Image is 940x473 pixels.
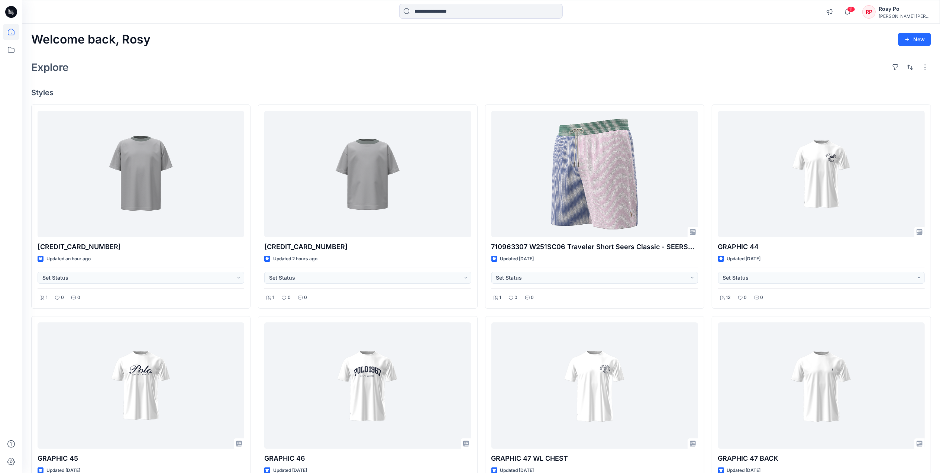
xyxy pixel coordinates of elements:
[272,294,274,302] p: 1
[273,255,317,263] p: Updated 2 hours ago
[38,242,244,252] p: [CREDIT_CARD_NUMBER]
[264,453,471,464] p: GRAPHIC 46
[38,453,244,464] p: GRAPHIC 45
[760,294,763,302] p: 0
[491,242,698,252] p: 710963307 W251SC06 Traveler Short Seers Classic - SEERSUCKER TRAVELER
[898,33,931,46] button: New
[879,13,931,19] div: [PERSON_NAME] [PERSON_NAME]
[500,255,534,263] p: Updated [DATE]
[77,294,80,302] p: 0
[744,294,747,302] p: 0
[38,322,244,449] a: GRAPHIC 45
[515,294,518,302] p: 0
[718,322,925,449] a: GRAPHIC 47 BACK
[46,255,91,263] p: Updated an hour ago
[46,294,48,302] p: 1
[264,111,471,237] a: 641836 001 322
[726,294,731,302] p: 12
[264,322,471,449] a: GRAPHIC 46
[727,255,761,263] p: Updated [DATE]
[500,294,501,302] p: 1
[288,294,291,302] p: 0
[31,88,931,97] h4: Styles
[491,453,698,464] p: GRAPHIC 47 WL CHEST
[491,322,698,449] a: GRAPHIC 47 WL CHEST
[531,294,534,302] p: 0
[879,4,931,13] div: Rosy Po
[31,33,151,46] h2: Welcome back, Rosy
[718,111,925,237] a: GRAPHIC 44
[304,294,307,302] p: 0
[847,6,855,12] span: 11
[38,111,244,237] a: 641835 001 323
[718,242,925,252] p: GRAPHIC 44
[491,111,698,237] a: 710963307 W251SC06 Traveler Short Seers Classic - SEERSUCKER TRAVELER
[862,5,876,19] div: RP
[264,242,471,252] p: [CREDIT_CARD_NUMBER]
[31,61,69,73] h2: Explore
[718,453,925,464] p: GRAPHIC 47 BACK
[61,294,64,302] p: 0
